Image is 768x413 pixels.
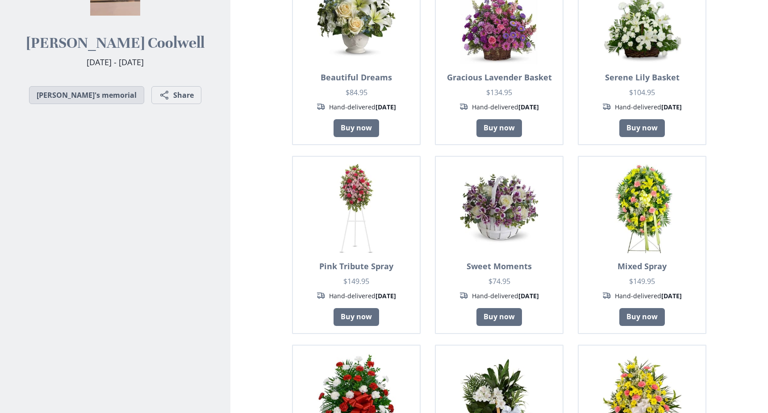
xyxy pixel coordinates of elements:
a: Buy now [476,308,522,326]
button: Share [151,86,201,104]
h2: [PERSON_NAME] Coolwell [26,33,205,53]
a: Buy now [476,119,522,137]
a: Buy now [334,119,379,137]
a: Buy now [619,119,665,137]
a: Buy now [334,308,379,326]
span: [DATE] - [DATE] [87,57,144,67]
a: [PERSON_NAME]'s memorial [29,86,144,104]
a: Buy now [619,308,665,326]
